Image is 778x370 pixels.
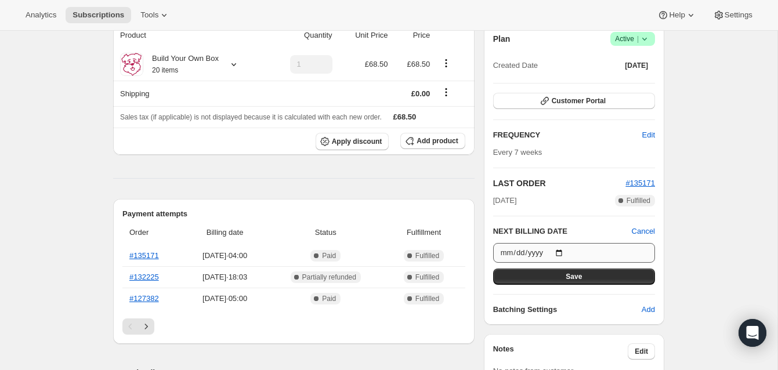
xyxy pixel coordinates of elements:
[493,269,655,285] button: Save
[493,195,517,206] span: [DATE]
[393,113,417,121] span: £68.50
[725,10,752,20] span: Settings
[437,86,455,99] button: Shipping actions
[415,273,439,282] span: Fulfilled
[625,177,655,189] button: #135171
[642,304,655,315] span: Add
[493,60,538,71] span: Created Date
[269,227,382,238] span: Status
[316,133,389,150] button: Apply discount
[493,33,511,45] h2: Plan
[642,129,655,141] span: Edit
[627,196,650,205] span: Fulfilled
[615,33,650,45] span: Active
[188,227,262,238] span: Billing date
[392,23,434,48] th: Price
[437,57,455,70] button: Product actions
[493,226,632,237] h2: NEXT BILLING DATE
[625,61,648,70] span: [DATE]
[493,177,626,189] h2: LAST ORDER
[152,66,178,74] small: 20 items
[400,133,465,149] button: Add product
[188,271,262,283] span: [DATE] · 18:03
[120,113,382,121] span: Sales tax (if applicable) is not displayed because it is calculated with each new order.
[415,251,439,260] span: Fulfilled
[650,7,703,23] button: Help
[407,60,430,68] span: £68.50
[336,23,392,48] th: Unit Price
[365,60,388,68] span: £68.50
[635,347,648,356] span: Edit
[188,293,262,304] span: [DATE] · 05:00
[493,148,542,157] span: Every 7 weeks
[552,96,606,106] span: Customer Portal
[637,34,639,43] span: |
[302,273,356,282] span: Partially refunded
[706,7,759,23] button: Settings
[133,7,177,23] button: Tools
[138,318,154,335] button: Next
[113,23,266,48] th: Product
[411,89,430,98] span: £0.00
[415,294,439,303] span: Fulfilled
[140,10,158,20] span: Tools
[669,10,685,20] span: Help
[493,93,655,109] button: Customer Portal
[129,273,159,281] a: #132225
[129,294,159,303] a: #127382
[739,319,766,347] div: Open Intercom Messenger
[566,272,582,281] span: Save
[26,10,56,20] span: Analytics
[113,81,266,106] th: Shipping
[493,129,642,141] h2: FREQUENCY
[122,208,465,220] h2: Payment attempts
[618,57,655,74] button: [DATE]
[635,126,662,144] button: Edit
[417,136,458,146] span: Add product
[266,23,335,48] th: Quantity
[129,251,159,260] a: #135171
[389,227,458,238] span: Fulfillment
[122,318,465,335] nav: Pagination
[632,226,655,237] button: Cancel
[628,343,655,360] button: Edit
[120,53,143,76] img: product img
[322,294,336,303] span: Paid
[493,304,642,315] h6: Batching Settings
[493,343,628,360] h3: Notes
[143,53,219,76] div: Build Your Own Box
[19,7,63,23] button: Analytics
[635,300,662,319] button: Add
[73,10,124,20] span: Subscriptions
[625,179,655,187] a: #135171
[122,220,184,245] th: Order
[322,251,336,260] span: Paid
[188,250,262,262] span: [DATE] · 04:00
[332,137,382,146] span: Apply discount
[66,7,131,23] button: Subscriptions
